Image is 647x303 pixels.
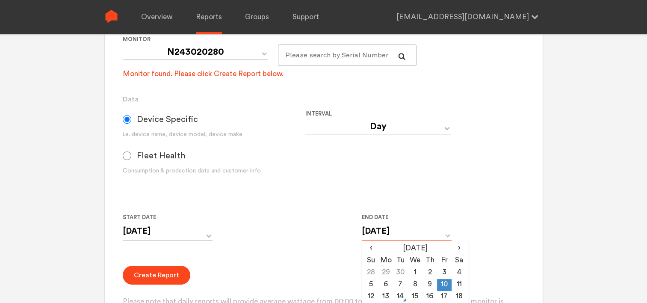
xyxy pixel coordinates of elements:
[364,267,378,279] td: 28
[123,266,190,285] button: Create Report
[123,69,284,79] div: Monitor found. Please click Create Report below.
[278,45,417,66] input: Please search by Serial Number
[422,255,437,267] th: Th
[364,255,378,267] th: Su
[452,267,466,279] td: 4
[408,279,422,291] td: 8
[378,291,393,303] td: 13
[437,255,452,267] th: Fr
[408,255,422,267] th: We
[452,291,466,303] td: 18
[305,109,481,119] label: Interval
[378,267,393,279] td: 29
[364,243,378,253] span: ‹
[378,279,393,291] td: 6
[278,34,410,45] label: For large monitor counts
[452,243,466,253] span: ›
[137,114,198,125] span: Device Specific
[123,151,131,160] input: Fleet Health
[437,291,452,303] td: 17
[123,166,305,175] div: Consumption & production data and customer info
[137,151,185,161] span: Fleet Health
[364,279,378,291] td: 5
[422,279,437,291] td: 9
[123,94,524,104] h3: Data
[123,115,131,124] input: Device Specific
[393,279,408,291] td: 7
[364,291,378,303] td: 12
[105,10,118,23] img: Sense Logo
[378,255,393,267] th: Mo
[408,291,422,303] td: 15
[393,267,408,279] td: 30
[437,279,452,291] td: 10
[408,267,422,279] td: 1
[362,212,445,223] label: End Date
[422,267,437,279] td: 2
[123,212,206,223] label: Start Date
[452,255,466,267] th: Sa
[393,255,408,267] th: Tu
[378,243,452,255] th: [DATE]
[437,267,452,279] td: 3
[123,130,305,139] div: i.e. device name, device model, device make
[123,34,271,45] label: Monitor
[393,291,408,303] td: 14
[422,291,437,303] td: 16
[452,279,466,291] td: 11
